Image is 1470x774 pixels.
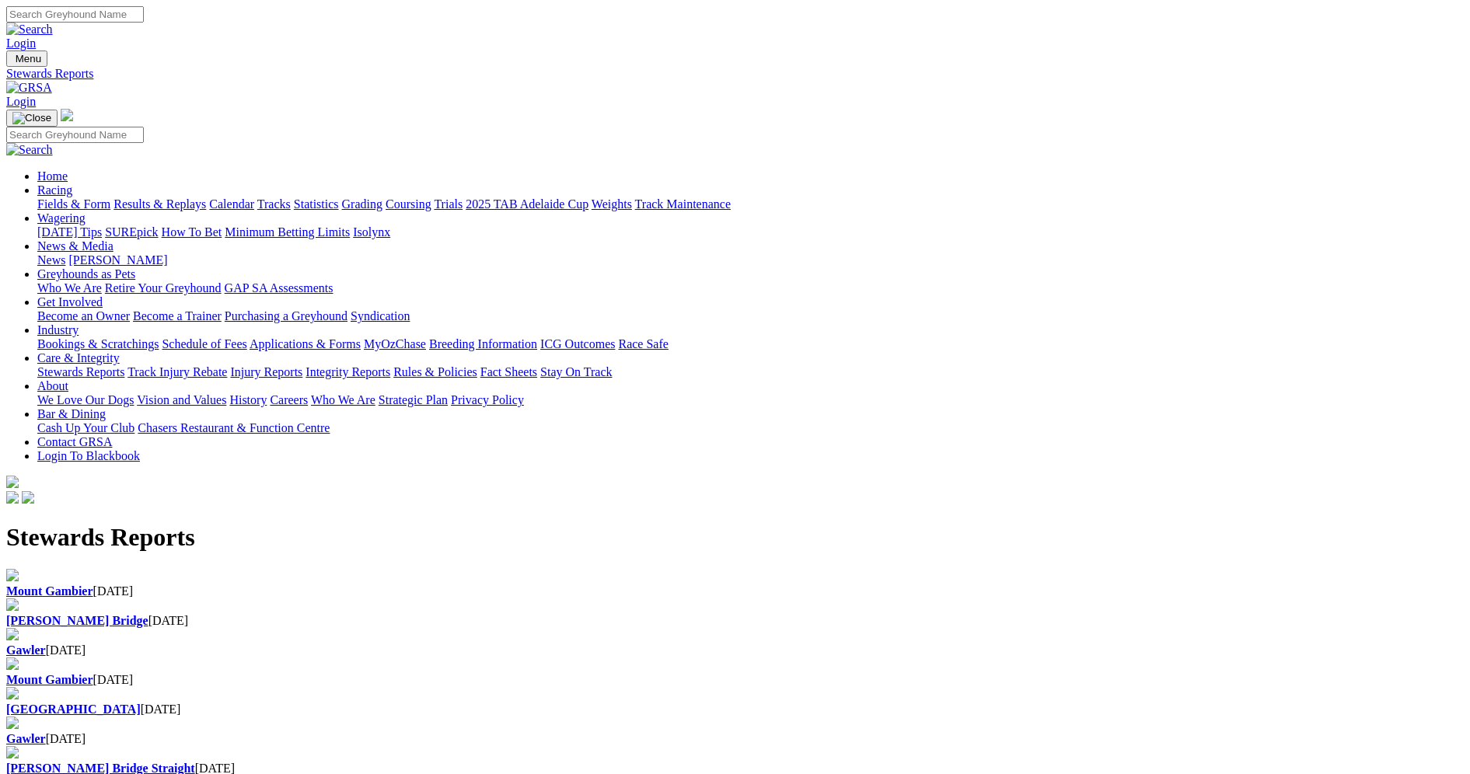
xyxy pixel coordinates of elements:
[6,81,52,95] img: GRSA
[270,393,308,406] a: Careers
[6,67,1464,81] a: Stewards Reports
[311,393,375,406] a: Who We Are
[6,584,93,598] a: Mount Gambier
[618,337,668,350] a: Race Safe
[6,746,19,758] img: file-red.svg
[353,225,390,239] a: Isolynx
[6,6,144,23] input: Search
[6,143,53,157] img: Search
[105,281,222,295] a: Retire Your Greyhound
[480,365,537,378] a: Fact Sheets
[113,197,206,211] a: Results & Replays
[37,239,113,253] a: News & Media
[6,95,36,108] a: Login
[37,309,130,322] a: Become an Owner
[6,732,46,745] a: Gawler
[6,643,1464,657] div: [DATE]
[37,281,102,295] a: Who We Are
[6,614,1464,628] div: [DATE]
[6,703,141,716] a: [GEOGRAPHIC_DATA]
[6,523,1464,552] h1: Stewards Reports
[105,225,158,239] a: SUREpick
[225,281,333,295] a: GAP SA Assessments
[37,407,106,420] a: Bar & Dining
[138,421,330,434] a: Chasers Restaurant & Function Centre
[230,365,302,378] a: Injury Reports
[37,365,124,378] a: Stewards Reports
[306,365,390,378] a: Integrity Reports
[37,225,102,239] a: [DATE] Tips
[6,657,19,670] img: file-red.svg
[37,197,1464,211] div: Racing
[22,491,34,504] img: twitter.svg
[6,614,148,627] a: [PERSON_NAME] Bridge
[379,393,448,406] a: Strategic Plan
[635,197,731,211] a: Track Maintenance
[37,253,1464,267] div: News & Media
[37,351,120,364] a: Care & Integrity
[37,365,1464,379] div: Care & Integrity
[6,51,47,67] button: Toggle navigation
[37,421,134,434] a: Cash Up Your Club
[37,281,1464,295] div: Greyhounds as Pets
[6,703,1464,716] div: [DATE]
[37,337,159,350] a: Bookings & Scratchings
[6,569,19,581] img: file-red.svg
[6,732,1464,746] div: [DATE]
[16,53,41,64] span: Menu
[6,687,19,699] img: file-red.svg
[37,295,103,309] a: Get Involved
[451,393,524,406] a: Privacy Policy
[6,584,1464,598] div: [DATE]
[229,393,267,406] a: History
[37,323,79,336] a: Industry
[592,197,632,211] a: Weights
[209,197,254,211] a: Calendar
[6,37,36,50] a: Login
[37,267,135,281] a: Greyhounds as Pets
[6,716,19,729] img: file-red.svg
[386,197,431,211] a: Coursing
[37,183,72,197] a: Racing
[37,253,65,267] a: News
[250,337,361,350] a: Applications & Forms
[37,337,1464,351] div: Industry
[37,169,68,183] a: Home
[6,643,46,657] b: Gawler
[393,365,477,378] a: Rules & Policies
[37,435,112,448] a: Contact GRSA
[37,449,140,462] a: Login To Blackbook
[37,197,110,211] a: Fields & Form
[351,309,410,322] a: Syndication
[133,309,222,322] a: Become a Trainer
[6,110,58,127] button: Toggle navigation
[12,112,51,124] img: Close
[37,379,68,392] a: About
[294,197,339,211] a: Statistics
[37,211,86,225] a: Wagering
[364,337,426,350] a: MyOzChase
[6,127,144,143] input: Search
[540,365,612,378] a: Stay On Track
[6,628,19,640] img: file-red.svg
[225,225,350,239] a: Minimum Betting Limits
[257,197,291,211] a: Tracks
[342,197,382,211] a: Grading
[37,309,1464,323] div: Get Involved
[137,393,226,406] a: Vision and Values
[37,225,1464,239] div: Wagering
[540,337,615,350] a: ICG Outcomes
[37,393,1464,407] div: About
[61,109,73,121] img: logo-grsa-white.png
[6,673,1464,687] div: [DATE]
[225,309,347,322] a: Purchasing a Greyhound
[429,337,537,350] a: Breeding Information
[6,673,93,686] a: Mount Gambier
[37,421,1464,435] div: Bar & Dining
